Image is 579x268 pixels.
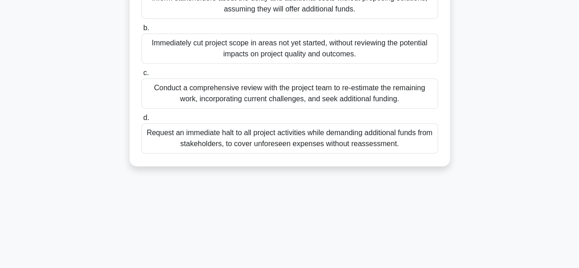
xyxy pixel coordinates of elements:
span: b. [143,24,149,32]
div: Conduct a comprehensive review with the project team to re-estimate the remaining work, incorpora... [141,78,438,109]
span: d. [143,114,149,121]
div: Request an immediate halt to all project activities while demanding additional funds from stakeho... [141,123,438,153]
span: c. [143,69,149,77]
div: Immediately cut project scope in areas not yet started, without reviewing the potential impacts o... [141,33,438,64]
